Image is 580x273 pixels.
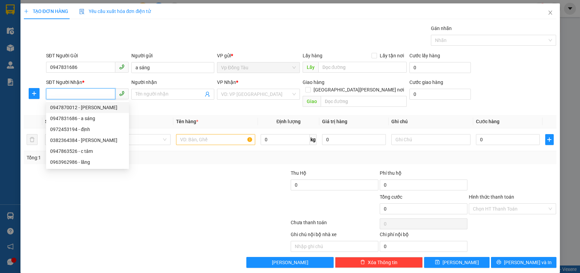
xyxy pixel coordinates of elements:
button: plus [545,134,554,145]
span: Xóa Thông tin [368,259,397,266]
div: VP gửi [217,52,300,59]
span: Lấy tận nơi [377,52,407,59]
span: DT1508250265 [64,46,105,53]
input: VD: Bàn, Ghế [176,134,255,145]
span: SL [45,119,50,124]
div: Ghi chú nội bộ nhà xe [291,231,378,241]
button: save[PERSON_NAME] [424,257,490,268]
div: Tổng: 1 [27,154,224,161]
label: Cước giao hàng [409,80,443,85]
span: Giao [303,96,321,107]
input: 0 [322,134,386,145]
div: 0947863526 - c tâm [50,147,125,155]
div: 0947870012 - [PERSON_NAME] [50,104,125,111]
input: Cước lấy hàng [409,62,471,73]
span: Vp Đồng Tàu [221,62,296,73]
span: user-add [205,91,210,97]
div: 0963962986 - lăng [50,158,125,166]
span: close [548,10,553,15]
input: Nhập ghi chú [291,241,378,252]
span: Lấy [303,62,318,73]
div: 0382364384 - thảo [46,135,129,146]
span: Giá trị hàng [322,119,347,124]
div: 0947863526 - c tâm [46,146,129,157]
span: Tổng cước [380,194,402,200]
span: save [435,260,440,265]
span: [PERSON_NAME] [443,259,479,266]
span: printer [496,260,501,265]
span: Giao hàng [303,80,324,85]
div: 0972453194 - định [46,124,129,135]
img: icon [79,9,85,14]
button: delete [27,134,38,145]
span: Cước hàng [476,119,499,124]
div: 0963962986 - lăng [46,157,129,168]
span: [GEOGRAPHIC_DATA][PERSON_NAME] nơi [311,86,407,94]
div: 0947831686 - a sáng [46,113,129,124]
span: phone [119,64,125,70]
div: Chi phí nội bộ [380,231,467,241]
input: Ghi Chú [391,134,470,145]
th: Ghi chú [389,115,473,128]
div: 0947831686 - a sáng [50,115,125,122]
div: 0972453194 - định [50,126,125,133]
div: 0382364384 - [PERSON_NAME] [50,136,125,144]
span: plus [24,9,29,14]
img: logo [2,24,4,59]
input: Dọc đường [318,62,407,73]
span: kg [310,134,317,145]
div: 0947870012 - linh [46,102,129,113]
div: Người gửi [131,52,214,59]
div: Người nhận [131,78,214,86]
div: SĐT Người Nhận [46,78,129,86]
button: Close [541,3,560,23]
button: plus [29,88,40,99]
span: phone [119,91,125,96]
label: Gán nhãn [431,26,452,31]
span: [PERSON_NAME] [272,259,308,266]
span: Định lượng [276,119,301,124]
button: printer[PERSON_NAME] và In [491,257,556,268]
span: TẠO ĐƠN HÀNG [24,9,68,14]
span: Khác [96,134,166,145]
span: Chuyển phát nhanh: [GEOGRAPHIC_DATA] - [GEOGRAPHIC_DATA] [4,29,63,54]
span: Yêu cầu xuất hóa đơn điện tử [79,9,151,14]
span: VP Nhận [217,80,236,85]
span: [PERSON_NAME] và In [504,259,552,266]
span: delete [360,260,365,265]
button: [PERSON_NAME] [246,257,334,268]
label: Hình thức thanh toán [469,194,514,200]
div: Phí thu hộ [380,169,467,179]
span: Thu Hộ [291,170,306,176]
label: Cước lấy hàng [409,53,440,58]
span: Tên hàng [176,119,198,124]
span: plus [546,137,553,142]
input: Dọc đường [321,96,407,107]
span: plus [29,91,39,96]
span: Lấy hàng [303,53,322,58]
strong: CÔNG TY TNHH DỊCH VỤ DU LỊCH THỜI ĐẠI [6,5,61,28]
div: SĐT Người Gửi [46,52,129,59]
button: deleteXóa Thông tin [335,257,423,268]
input: Cước giao hàng [409,89,471,100]
div: Chưa thanh toán [290,219,379,231]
